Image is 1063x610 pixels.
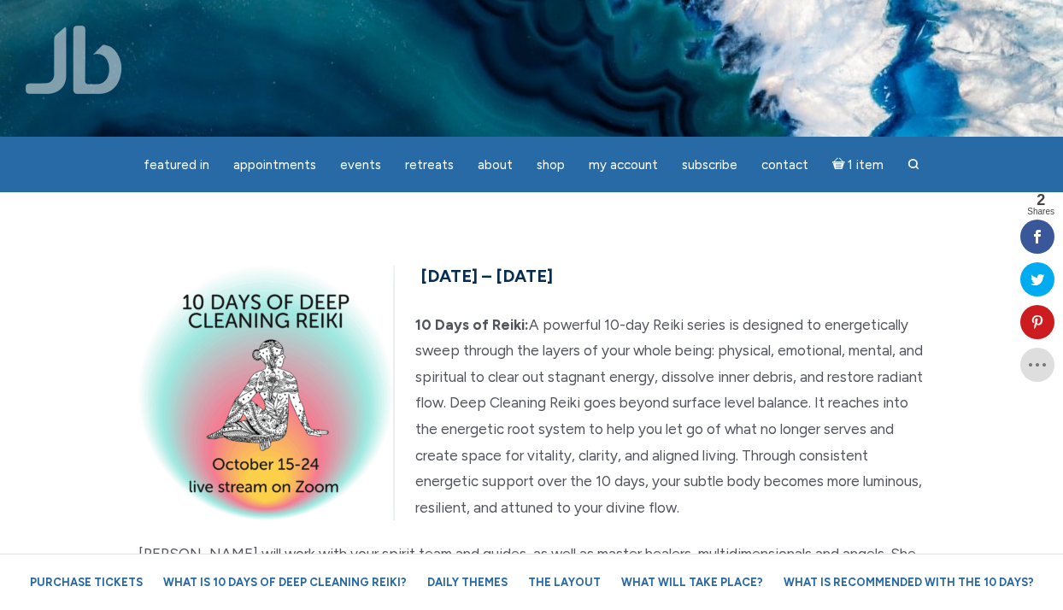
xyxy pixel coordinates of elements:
a: What is 10 Days of Deep Cleaning Reiki? [155,567,415,597]
span: My Downloads [596,255,678,270]
img: Jamie Butler. The Everyday Medium [26,26,122,94]
span: Subscribe [682,157,737,173]
a: Daily Themes [419,567,516,597]
a: featured in [133,149,220,182]
a: My Downloads [587,249,744,278]
span: [DATE] – [DATE] [420,266,553,286]
a: Shop [526,149,575,182]
a: What is recommended with the 10 Days? [775,567,1042,597]
span: Appointments [233,157,316,173]
strong: 10 Days of Reiki: [415,316,529,333]
span: My Addresses [596,226,672,241]
span: My Account [589,157,658,173]
a: Cart1 item [822,147,895,182]
span: Edit Profile / Password [596,284,719,299]
a: My Account [578,149,668,182]
a: The Layout [520,567,609,597]
a: My Addresses [587,220,744,249]
span: Shares [1027,208,1054,216]
a: Purchase Tickets [21,567,151,597]
a: My Orders [587,191,744,220]
i: Cart [832,157,849,173]
span: Contact [761,157,808,173]
span: featured in [144,157,209,173]
span: About [478,157,513,173]
span: Events [340,157,381,173]
span: Shop [537,157,565,173]
span: Logout [596,314,633,328]
a: What will take place? [613,567,772,597]
span: Retreats [405,157,454,173]
a: Retreats [395,149,464,182]
a: Edit Profile / Password [587,278,744,307]
span: 2 [1027,192,1054,208]
a: Events [330,149,391,182]
a: Subscribe [672,149,748,182]
a: Logout [587,307,744,336]
a: About [467,149,523,182]
span: My Orders [596,197,651,212]
a: Appointments [223,149,326,182]
span: 1 item [848,159,884,172]
a: Contact [751,149,819,182]
p: A powerful 10-day Reiki series is designed to energetically sweep through the layers of your whol... [138,312,925,521]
